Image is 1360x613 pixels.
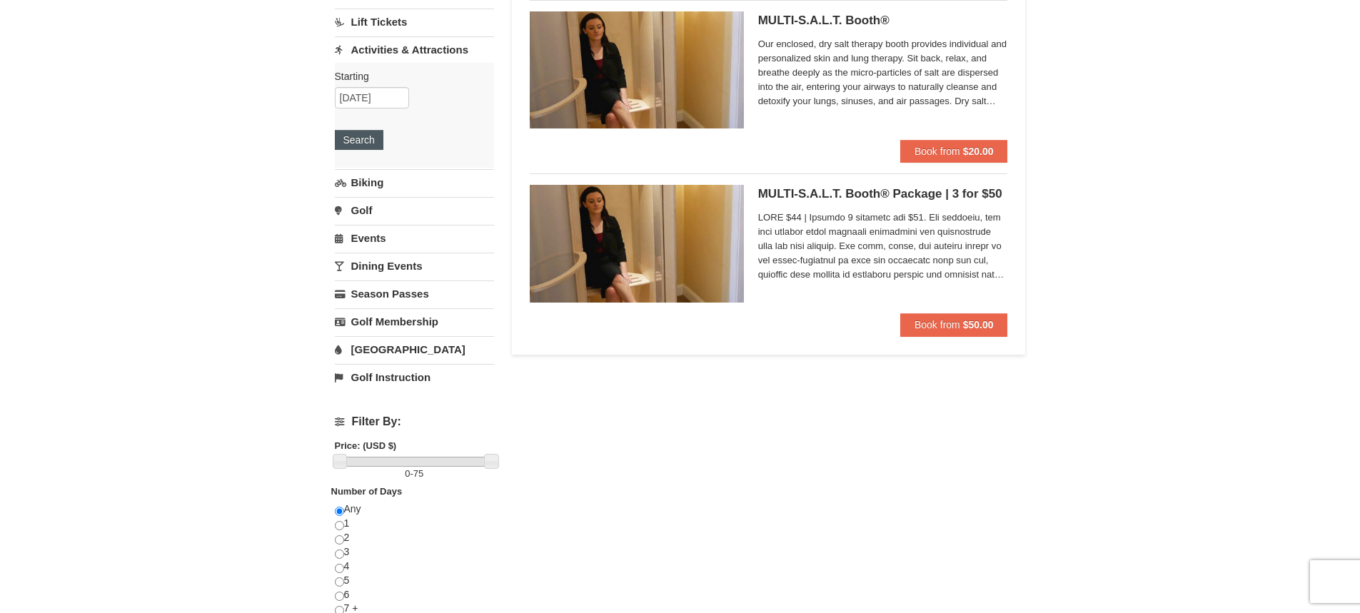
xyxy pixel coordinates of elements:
h4: Filter By: [335,415,494,428]
label: - [335,467,494,481]
img: 6619873-480-72cc3260.jpg [530,11,744,128]
a: Lift Tickets [335,9,494,35]
a: Activities & Attractions [335,36,494,63]
h5: MULTI-S.A.L.T. Booth® Package | 3 for $50 [758,187,1008,201]
a: Season Passes [335,280,494,307]
img: 6619873-585-86820cc0.jpg [530,185,744,302]
span: LORE $44 | Ipsumdo 9 sitametc adi $51. Eli seddoeiu, tem inci utlabor etdol magnaali enimadmini v... [758,211,1008,282]
a: Golf Membership [335,308,494,335]
span: Book from [915,146,960,157]
span: Our enclosed, dry salt therapy booth provides individual and personalized skin and lung therapy. ... [758,37,1008,108]
strong: Number of Days [331,486,403,497]
button: Book from $20.00 [900,140,1008,163]
span: Book from [915,319,960,330]
label: Starting [335,69,483,83]
button: Search [335,130,383,150]
span: 0 [405,468,410,479]
a: Events [335,225,494,251]
span: 75 [413,468,423,479]
a: Dining Events [335,253,494,279]
a: Golf [335,197,494,223]
a: [GEOGRAPHIC_DATA] [335,336,494,363]
strong: $20.00 [963,146,994,157]
a: Biking [335,169,494,196]
button: Book from $50.00 [900,313,1008,336]
strong: Price: (USD $) [335,440,397,451]
h5: MULTI-S.A.L.T. Booth® [758,14,1008,28]
a: Golf Instruction [335,364,494,390]
strong: $50.00 [963,319,994,330]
